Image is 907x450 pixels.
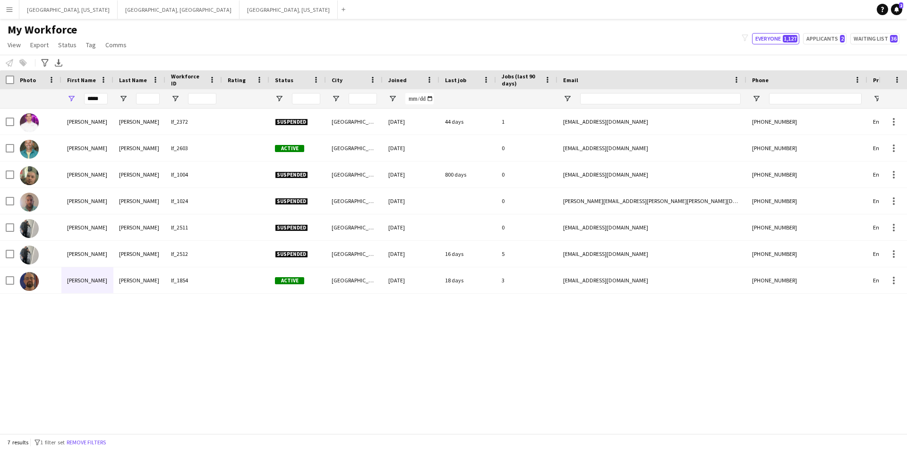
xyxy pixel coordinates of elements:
[326,241,383,267] div: [GEOGRAPHIC_DATA]
[20,76,36,84] span: Photo
[746,267,867,293] div: [PHONE_NUMBER]
[496,135,557,161] div: 0
[769,93,862,104] input: Phone Filter Input
[171,73,205,87] span: Workforce ID
[557,135,746,161] div: [EMAIL_ADDRESS][DOMAIN_NAME]
[332,94,340,103] button: Open Filter Menu
[275,76,293,84] span: Status
[557,188,746,214] div: [PERSON_NAME][EMAIL_ADDRESS][PERSON_NAME][PERSON_NAME][DOMAIN_NAME]
[873,76,892,84] span: Profile
[165,161,222,187] div: lf_1004
[746,109,867,135] div: [PHONE_NUMBER]
[275,224,308,231] span: Suspended
[496,214,557,240] div: 0
[171,94,180,103] button: Open Filter Menu
[496,267,557,293] div: 3
[326,214,383,240] div: [GEOGRAPHIC_DATA]
[746,214,867,240] div: [PHONE_NUMBER]
[165,188,222,214] div: lf_1024
[326,188,383,214] div: [GEOGRAPHIC_DATA]
[118,0,240,19] button: [GEOGRAPHIC_DATA], [GEOGRAPHIC_DATA]
[20,246,39,264] img: Peter Samarin
[383,188,439,214] div: [DATE]
[275,119,308,126] span: Suspended
[383,241,439,267] div: [DATE]
[563,76,578,84] span: Email
[899,2,903,8] span: 2
[54,39,80,51] a: Status
[61,161,113,187] div: [PERSON_NAME]
[228,76,246,84] span: Rating
[4,39,25,51] a: View
[165,109,222,135] div: lf_2372
[8,23,77,37] span: My Workforce
[165,135,222,161] div: lf_2603
[752,76,769,84] span: Phone
[275,277,304,284] span: Active
[496,188,557,214] div: 0
[113,109,165,135] div: [PERSON_NAME]
[580,93,741,104] input: Email Filter Input
[383,109,439,135] div: [DATE]
[326,109,383,135] div: [GEOGRAPHIC_DATA]
[188,93,216,104] input: Workforce ID Filter Input
[113,135,165,161] div: [PERSON_NAME]
[8,41,21,49] span: View
[61,241,113,267] div: [PERSON_NAME]
[439,267,496,293] div: 18 days
[349,93,377,104] input: City Filter Input
[388,94,397,103] button: Open Filter Menu
[275,171,308,178] span: Suspended
[20,193,39,212] img: PETER ROSADO
[383,161,439,187] div: [DATE]
[113,188,165,214] div: [PERSON_NAME]
[113,161,165,187] div: [PERSON_NAME]
[20,166,39,185] img: Peter Martinich
[113,241,165,267] div: [PERSON_NAME]
[332,76,342,84] span: City
[165,214,222,240] div: lf_2511
[405,93,434,104] input: Joined Filter Input
[326,161,383,187] div: [GEOGRAPHIC_DATA]
[383,214,439,240] div: [DATE]
[61,214,113,240] div: [PERSON_NAME]
[19,0,118,19] button: [GEOGRAPHIC_DATA], [US_STATE]
[326,267,383,293] div: [GEOGRAPHIC_DATA]/[GEOGRAPHIC_DATA]
[61,188,113,214] div: [PERSON_NAME]
[61,267,113,293] div: [PERSON_NAME]
[746,161,867,187] div: [PHONE_NUMBER]
[746,135,867,161] div: [PHONE_NUMBER]
[26,39,52,51] a: Export
[65,437,108,448] button: Remove filters
[891,4,902,15] a: 2
[746,188,867,214] div: [PHONE_NUMBER]
[275,198,308,205] span: Suspended
[275,145,304,152] span: Active
[439,109,496,135] div: 44 days
[439,161,496,187] div: 800 days
[752,94,761,103] button: Open Filter Menu
[445,76,466,84] span: Last job
[803,33,847,44] button: Applicants2
[102,39,130,51] a: Comms
[890,35,898,42] span: 36
[563,94,572,103] button: Open Filter Menu
[119,76,147,84] span: Last Name
[113,214,165,240] div: [PERSON_NAME]
[388,76,407,84] span: Joined
[783,35,797,42] span: 1,127
[105,41,127,49] span: Comms
[113,267,165,293] div: [PERSON_NAME]
[557,109,746,135] div: [EMAIL_ADDRESS][DOMAIN_NAME]
[496,109,557,135] div: 1
[275,251,308,258] span: Suspended
[20,140,39,159] img: Peter LaVecchia
[53,57,64,68] app-action-btn: Export XLSX
[383,267,439,293] div: [DATE]
[20,113,39,132] img: Peter Guerra
[67,76,96,84] span: First Name
[20,272,39,291] img: Peter Sheridan
[86,41,96,49] span: Tag
[20,219,39,238] img: Peter Samarin
[496,241,557,267] div: 5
